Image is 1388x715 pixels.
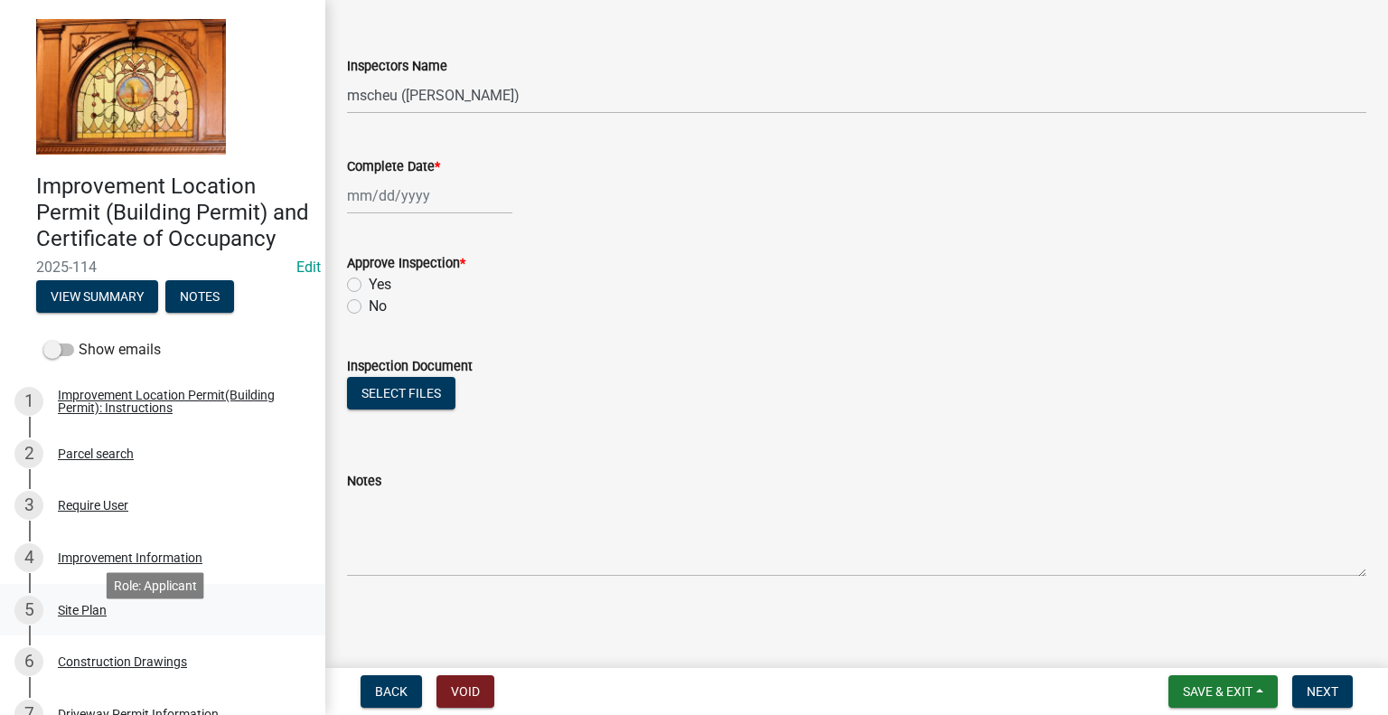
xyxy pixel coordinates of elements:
wm-modal-confirm: Summary [36,291,158,306]
div: 3 [14,491,43,520]
button: Void [436,675,494,708]
h4: Improvement Location Permit (Building Permit) and Certificate of Occupancy [36,174,311,251]
button: Next [1292,675,1353,708]
button: View Summary [36,280,158,313]
div: Site Plan [58,604,107,616]
div: 2 [14,439,43,468]
img: Jasper County, Indiana [36,19,226,155]
label: Complete Date [347,161,440,174]
div: Improvement Location Permit(Building Permit): Instructions [58,389,296,414]
div: Parcel search [58,447,134,460]
a: Edit [296,259,321,276]
label: No [369,296,387,317]
label: Notes [347,475,381,488]
label: Yes [369,274,391,296]
button: Back [361,675,422,708]
button: Save & Exit [1168,675,1278,708]
span: Back [375,684,408,699]
span: Save & Exit [1183,684,1252,699]
div: Construction Drawings [58,655,187,668]
button: Notes [165,280,234,313]
div: Improvement Information [58,551,202,564]
label: Inspection Document [347,361,473,373]
div: Role: Applicant [107,572,204,598]
wm-modal-confirm: Edit Application Number [296,259,321,276]
label: Approve Inspection [347,258,465,270]
span: Next [1307,684,1338,699]
input: mm/dd/yyyy [347,177,512,214]
label: Show emails [43,339,161,361]
label: Inspectors Name [347,61,447,73]
div: Require User [58,499,128,512]
span: 2025-114 [36,259,289,276]
div: 1 [14,387,43,416]
wm-modal-confirm: Notes [165,291,234,306]
div: 6 [14,647,43,676]
div: 4 [14,543,43,572]
div: 5 [14,596,43,625]
button: Select files [347,377,455,409]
